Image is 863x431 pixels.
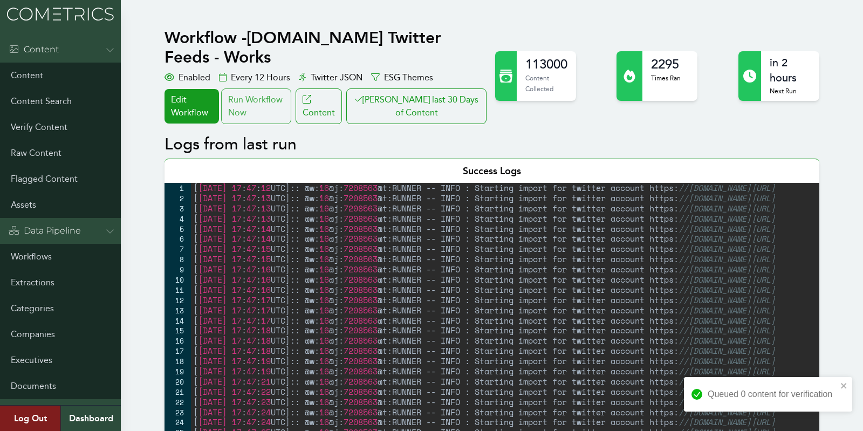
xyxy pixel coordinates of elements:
[165,193,191,203] div: 2
[525,56,567,73] h2: 113000
[770,86,811,97] p: Next Run
[165,244,191,254] div: 7
[165,417,191,427] div: 24
[165,387,191,397] div: 21
[165,135,819,154] h2: Logs from last run
[9,224,81,237] div: Data Pipeline
[165,203,191,214] div: 3
[165,159,819,183] div: Success Logs
[165,356,191,366] div: 18
[60,406,121,431] a: Dashboard
[371,71,433,84] div: ESG Themes
[651,56,681,73] h2: 2295
[165,397,191,407] div: 22
[165,28,489,67] h1: Workflow - [DOMAIN_NAME] Twitter Feeds - Works
[770,56,811,86] h2: in 2 hours
[165,316,191,326] div: 14
[165,234,191,244] div: 6
[221,88,291,124] div: Run Workflow Now
[165,214,191,224] div: 4
[165,254,191,264] div: 8
[165,285,191,295] div: 11
[296,88,342,124] a: Content
[165,377,191,387] div: 20
[165,71,210,84] div: Enabled
[165,275,191,285] div: 10
[346,88,487,124] button: [PERSON_NAME] last 30 Days of Content
[165,346,191,356] div: 17
[165,89,218,124] a: Edit Workflow
[165,305,191,316] div: 13
[840,381,848,390] button: close
[219,71,290,84] div: Every 12 Hours
[165,336,191,346] div: 16
[165,366,191,377] div: 19
[165,264,191,275] div: 9
[165,295,191,305] div: 12
[165,325,191,336] div: 15
[165,407,191,418] div: 23
[165,183,191,193] div: 1
[651,73,681,84] p: Times Ran
[165,224,191,234] div: 5
[299,71,362,84] div: Twitter JSON
[525,73,567,94] p: Content Collected
[9,43,59,56] div: Content
[708,388,837,401] div: Queued 0 content for verification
